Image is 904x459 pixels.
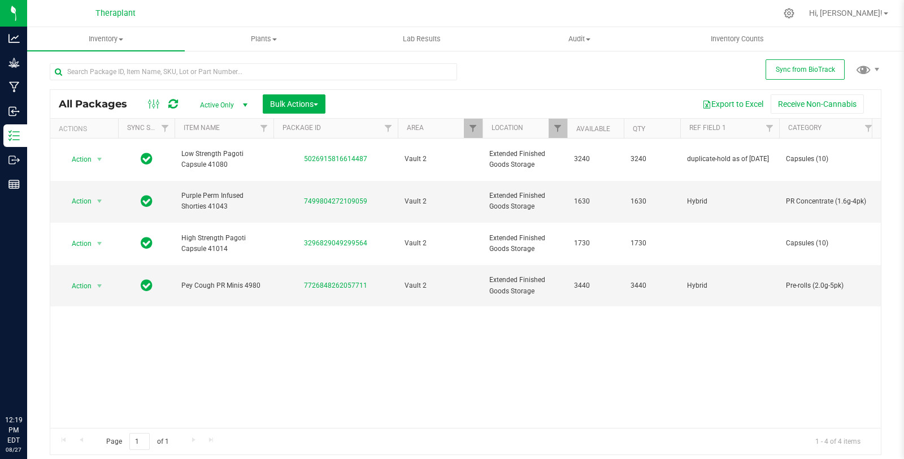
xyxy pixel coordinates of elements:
span: Extended Finished Goods Storage [489,149,560,170]
span: Extended Finished Goods Storage [489,233,560,254]
a: 7726848262057711 [304,282,367,289]
a: Audit [501,27,658,51]
a: 3296829049299564 [304,239,367,247]
span: High Strength Pagoti Capsule 41014 [181,233,267,254]
span: Theraplant [95,8,136,18]
span: Pey Cough PR Minis 4980 [181,280,267,291]
span: Capsules (10) [786,238,871,249]
span: 3440 [631,280,673,291]
span: Sync from BioTrack [776,66,835,73]
span: All Packages [59,98,138,110]
a: Filter [255,119,273,138]
span: 3440 [574,280,617,291]
inline-svg: Reports [8,179,20,190]
a: Filter [549,119,567,138]
a: 5026915816614487 [304,155,367,163]
span: Bulk Actions [270,99,318,109]
span: In Sync [141,151,153,167]
span: Action [62,193,92,209]
div: Actions [59,125,114,133]
span: Purple Perm Infused Shorties 41043 [181,190,267,212]
span: Vault 2 [405,280,476,291]
span: Audit [501,34,658,44]
a: Ref Field 1 [689,124,726,132]
inline-svg: Outbound [8,154,20,166]
span: Pre-rolls (2.0g-5pk) [786,280,871,291]
span: select [93,278,107,294]
inline-svg: Manufacturing [8,81,20,93]
span: select [93,193,107,209]
a: Filter [379,119,398,138]
a: Item Name [184,124,220,132]
span: Low Strength Pagoti Capsule 41080 [181,149,267,170]
a: Filter [464,119,483,138]
a: Inventory Counts [658,27,816,51]
a: Filter [156,119,175,138]
inline-svg: Analytics [8,33,20,44]
span: Capsules (10) [786,154,871,164]
span: Inventory [27,34,185,44]
inline-svg: Inventory [8,130,20,141]
span: select [93,236,107,252]
a: Available [576,125,610,133]
span: Vault 2 [405,154,476,164]
span: Inventory Counts [696,34,779,44]
input: 1 [129,433,150,451]
span: Action [62,278,92,294]
button: Export to Excel [695,94,771,114]
span: select [93,151,107,167]
inline-svg: Inbound [8,106,20,117]
span: 3240 [574,154,617,164]
a: Plants [185,27,342,51]
span: Page of 1 [97,433,178,451]
a: 7499804272109059 [304,197,367,205]
span: Hybrid [687,196,772,207]
span: Hi, [PERSON_NAME]! [809,8,883,18]
a: Area [407,124,424,132]
button: Sync from BioTrack [766,59,845,80]
iframe: Resource center [11,369,45,402]
span: Extended Finished Goods Storage [489,275,560,296]
a: Lab Results [343,27,501,51]
span: Vault 2 [405,238,476,249]
inline-svg: Grow [8,57,20,68]
a: Location [492,124,523,132]
a: Filter [760,119,779,138]
span: Action [62,151,92,167]
p: 08/27 [5,445,22,454]
span: duplicate-hold as of [DATE] [687,154,772,164]
span: PR Concentrate (1.6g-4pk) [786,196,871,207]
a: Filter [859,119,878,138]
span: In Sync [141,278,153,293]
span: In Sync [141,235,153,251]
span: 1730 [574,238,617,249]
span: Hybrid [687,280,772,291]
span: 1630 [574,196,617,207]
div: Manage settings [782,8,796,19]
a: Category [788,124,822,132]
a: Package ID [282,124,321,132]
span: 1730 [631,238,673,249]
span: In Sync [141,193,153,209]
a: Sync Status [127,124,171,132]
button: Bulk Actions [263,94,325,114]
a: Inventory [27,27,185,51]
input: Search Package ID, Item Name, SKU, Lot or Part Number... [50,63,457,80]
button: Receive Non-Cannabis [771,94,864,114]
span: 1 - 4 of 4 items [806,433,870,450]
span: 1630 [631,196,673,207]
span: Plants [185,34,342,44]
p: 12:19 PM EDT [5,415,22,445]
span: 3240 [631,154,673,164]
span: Vault 2 [405,196,476,207]
a: Qty [633,125,645,133]
span: Lab Results [388,34,456,44]
span: Action [62,236,92,252]
span: Extended Finished Goods Storage [489,190,560,212]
